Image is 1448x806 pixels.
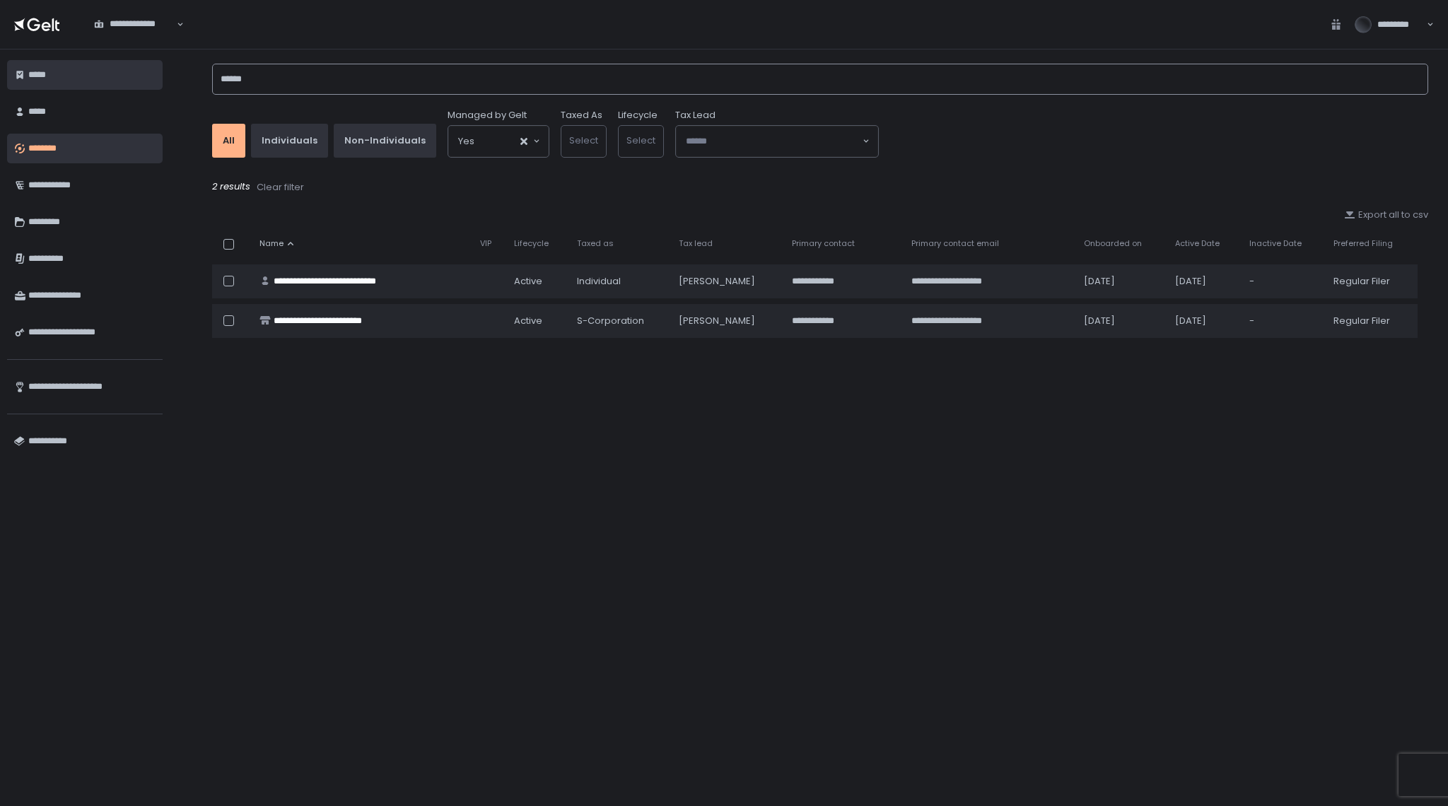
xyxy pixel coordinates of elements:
div: [DATE] [1084,315,1158,327]
div: - [1249,315,1316,327]
input: Search for option [474,134,519,148]
span: Taxed as [577,238,614,249]
div: Individual [577,275,662,288]
div: All [223,134,235,147]
button: Clear Selected [520,138,527,145]
span: Onboarded on [1084,238,1142,249]
input: Search for option [686,134,861,148]
label: Lifecycle [618,109,658,122]
div: [DATE] [1084,275,1158,288]
div: S-Corporation [577,315,662,327]
div: Search for option [676,126,878,157]
div: Individuals [262,134,317,147]
span: Tax lead [679,238,713,249]
span: Select [626,134,655,147]
span: active [514,275,542,288]
div: [DATE] [1175,275,1232,288]
button: All [212,124,245,158]
span: Select [569,134,598,147]
span: active [514,315,542,327]
span: Managed by Gelt [448,109,527,122]
div: Clear filter [257,181,304,194]
div: [PERSON_NAME] [679,275,775,288]
button: Individuals [251,124,328,158]
div: Search for option [85,10,184,40]
span: Tax Lead [675,109,716,122]
div: Regular Filer [1333,275,1409,288]
span: Inactive Date [1249,238,1302,249]
div: Regular Filer [1333,315,1409,327]
input: Search for option [94,30,175,45]
div: 2 results [212,180,1428,194]
div: [PERSON_NAME] [679,315,775,327]
button: Clear filter [256,180,305,194]
div: [DATE] [1175,315,1232,327]
button: Export all to csv [1344,209,1428,221]
span: Primary contact [792,238,855,249]
button: Non-Individuals [334,124,436,158]
span: Lifecycle [514,238,549,249]
span: Primary contact email [911,238,999,249]
span: Yes [458,134,474,148]
span: VIP [480,238,491,249]
span: Active Date [1175,238,1220,249]
div: Search for option [448,126,549,157]
label: Taxed As [561,109,602,122]
span: Name [259,238,284,249]
div: Non-Individuals [344,134,426,147]
span: Preferred Filing [1333,238,1393,249]
div: - [1249,275,1316,288]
